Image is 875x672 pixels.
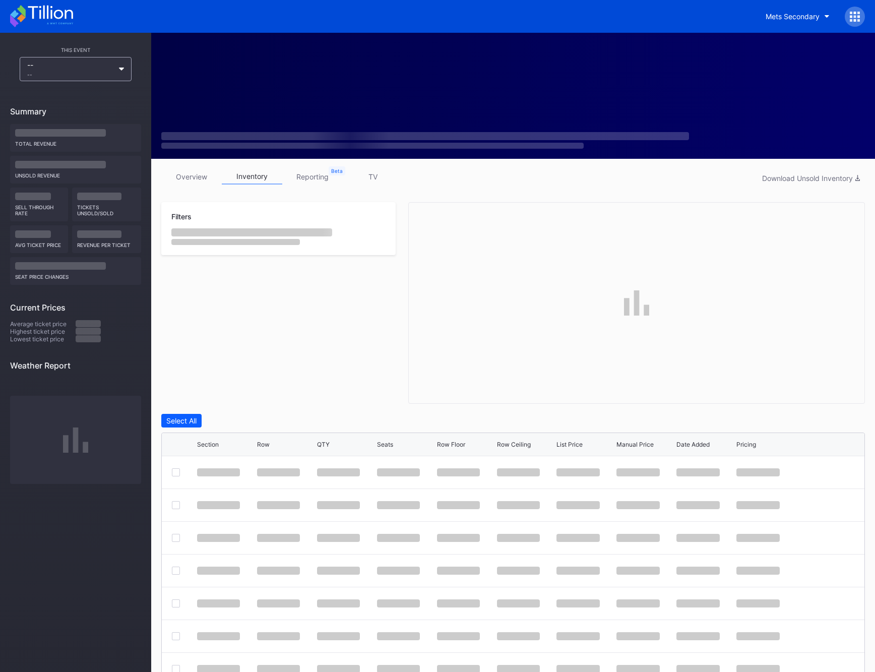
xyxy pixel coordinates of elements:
div: Average ticket price [10,320,76,328]
div: Weather Report [10,360,141,371]
div: seat price changes [15,270,136,280]
div: Summary [10,106,141,116]
div: QTY [317,441,330,448]
div: Sell Through Rate [15,200,63,216]
div: Mets Secondary [766,12,820,21]
a: overview [161,169,222,185]
div: Tickets Unsold/Sold [77,200,137,216]
div: This Event [10,47,141,53]
div: Avg ticket price [15,238,63,248]
div: Filters [171,212,386,221]
div: -- [27,72,114,78]
div: Highest ticket price [10,328,76,335]
div: Seats [377,441,393,448]
div: List Price [556,441,583,448]
button: Select All [161,414,202,427]
a: TV [343,169,403,185]
div: Total Revenue [15,137,136,147]
div: Lowest ticket price [10,335,76,343]
button: Mets Secondary [758,7,837,26]
div: -- [27,60,114,78]
a: reporting [282,169,343,185]
div: Row [257,441,270,448]
div: Pricing [736,441,756,448]
div: Unsold Revenue [15,168,136,178]
div: Select All [166,416,197,425]
div: Current Prices [10,302,141,313]
a: inventory [222,169,282,185]
div: Row Floor [437,441,465,448]
div: Date Added [676,441,710,448]
div: Download Unsold Inventory [762,174,860,182]
div: Manual Price [616,441,654,448]
div: Revenue per ticket [77,238,137,248]
div: Section [197,441,219,448]
button: Download Unsold Inventory [757,171,865,185]
div: Row Ceiling [497,441,531,448]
